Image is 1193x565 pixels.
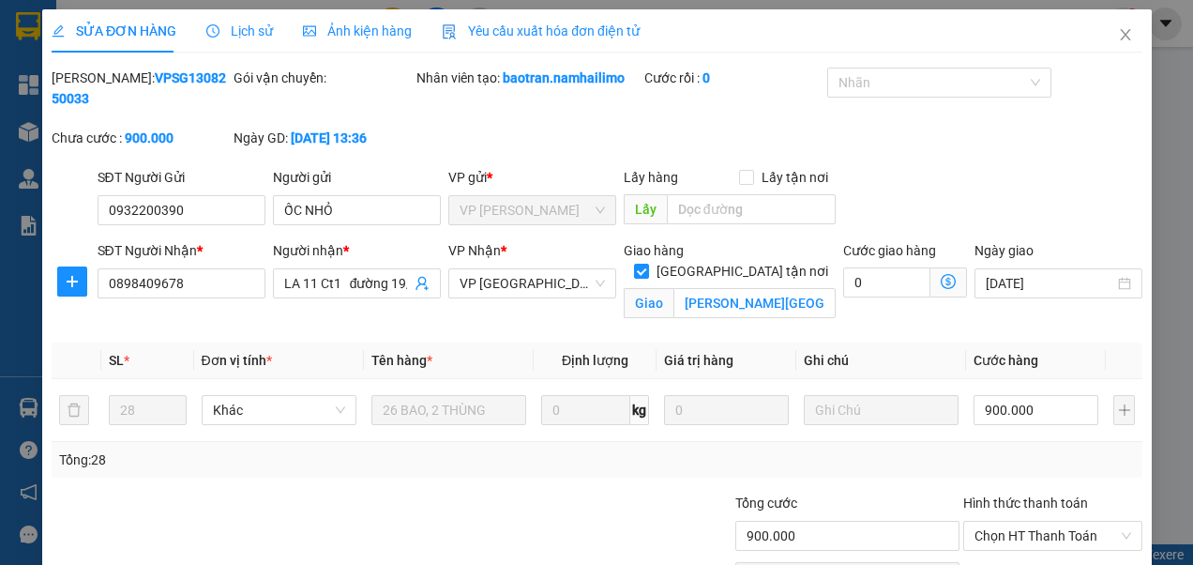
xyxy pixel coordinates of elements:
span: Đơn vị tính [201,353,271,368]
span: Giá trị hàng [664,353,733,368]
input: Dọc đường [666,194,835,224]
span: VP Phạm Ngũ Lão [459,196,604,224]
span: VP Nhận [447,243,500,258]
div: Nhân viên tạo: [415,68,640,88]
span: user-add [414,276,429,291]
input: VD: Bàn, Ghế [370,395,525,425]
label: Hình thức thanh toán [963,496,1088,511]
div: SĐT Người Gửi [97,167,264,188]
div: Ngày GD: [234,128,412,148]
label: Ngày giao [974,243,1033,258]
div: VP gửi [447,167,615,188]
button: plus [1113,395,1135,425]
b: [DATE] 13:36 [291,130,367,145]
input: Cước giao hàng [842,267,929,298]
span: SL [108,353,123,368]
button: Close [1098,9,1151,62]
div: Người nhận [272,240,440,261]
span: close [1117,27,1132,42]
span: Ảnh kiện hàng [303,23,412,38]
b: 0 [702,70,710,85]
b: VPSG1308250033 [52,70,226,106]
span: Lấy [623,194,666,224]
div: [PERSON_NAME]: [52,68,230,109]
span: VP Nha Trang [459,269,604,298]
div: Cước rồi : [644,68,823,88]
span: Tổng cước [735,496,797,511]
span: Cước hàng [973,353,1037,368]
span: Khác [212,396,344,424]
th: Ghi chú [795,343,965,379]
span: Tên hàng [370,353,431,368]
span: dollar-circle [940,274,955,289]
label: Cước giao hàng [842,243,935,258]
div: Chưa cước : [52,128,230,148]
span: plus [58,274,86,289]
span: Yêu cầu xuất hóa đơn điện tử [442,23,640,38]
span: [GEOGRAPHIC_DATA] tận nơi [648,261,835,282]
span: Lấy tận nơi [753,167,835,188]
div: Người gửi [272,167,440,188]
b: 900.000 [125,130,174,145]
span: Chọn HT Thanh Toán [974,522,1130,550]
span: Giao [623,288,672,318]
button: delete [59,395,89,425]
input: Ghi Chú [803,395,958,425]
input: Ngày giao [985,273,1113,294]
span: kg [630,395,649,425]
div: Tổng: 28 [59,450,462,470]
img: icon [442,24,457,39]
input: Giao tận nơi [672,288,835,318]
span: edit [52,24,65,38]
span: picture [303,24,316,38]
div: Gói vận chuyển: [234,68,412,88]
button: plus [57,267,87,297]
span: Định lượng [561,353,627,368]
span: Lịch sử [206,23,273,38]
span: Lấy hàng [623,170,677,185]
input: 0 [664,395,788,425]
span: Giao hàng [623,243,683,258]
span: clock-circle [206,24,219,38]
div: SĐT Người Nhận [97,240,264,261]
b: baotran.namhailimo [502,70,624,85]
span: SỬA ĐƠN HÀNG [52,23,176,38]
